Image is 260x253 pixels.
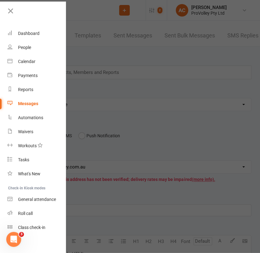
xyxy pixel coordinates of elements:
a: People [7,41,66,55]
a: Waivers [7,125,66,139]
div: Class check-in [18,225,45,230]
a: General attendance kiosk mode [7,192,66,207]
a: Workouts [7,139,66,153]
a: Reports [7,83,66,97]
div: General attendance [18,197,56,202]
a: Calendar [7,55,66,69]
a: What's New [7,167,66,181]
div: Messages [18,101,38,106]
div: Workouts [18,143,37,148]
div: Tasks [18,157,29,162]
div: Reports [18,87,33,92]
span: 3 [19,232,24,237]
div: What's New [18,171,40,176]
div: Dashboard [18,31,39,36]
div: Roll call [18,211,33,216]
a: Automations [7,111,66,125]
a: Messages [7,97,66,111]
a: Roll call [7,207,66,221]
div: Calendar [18,59,35,64]
div: People [18,45,31,50]
div: Automations [18,115,43,120]
a: Tasks [7,153,66,167]
a: Class kiosk mode [7,221,66,235]
div: Payments [18,73,38,78]
a: Payments [7,69,66,83]
iframe: Intercom live chat [6,232,21,247]
a: Dashboard [7,27,66,41]
div: Waivers [18,129,33,134]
